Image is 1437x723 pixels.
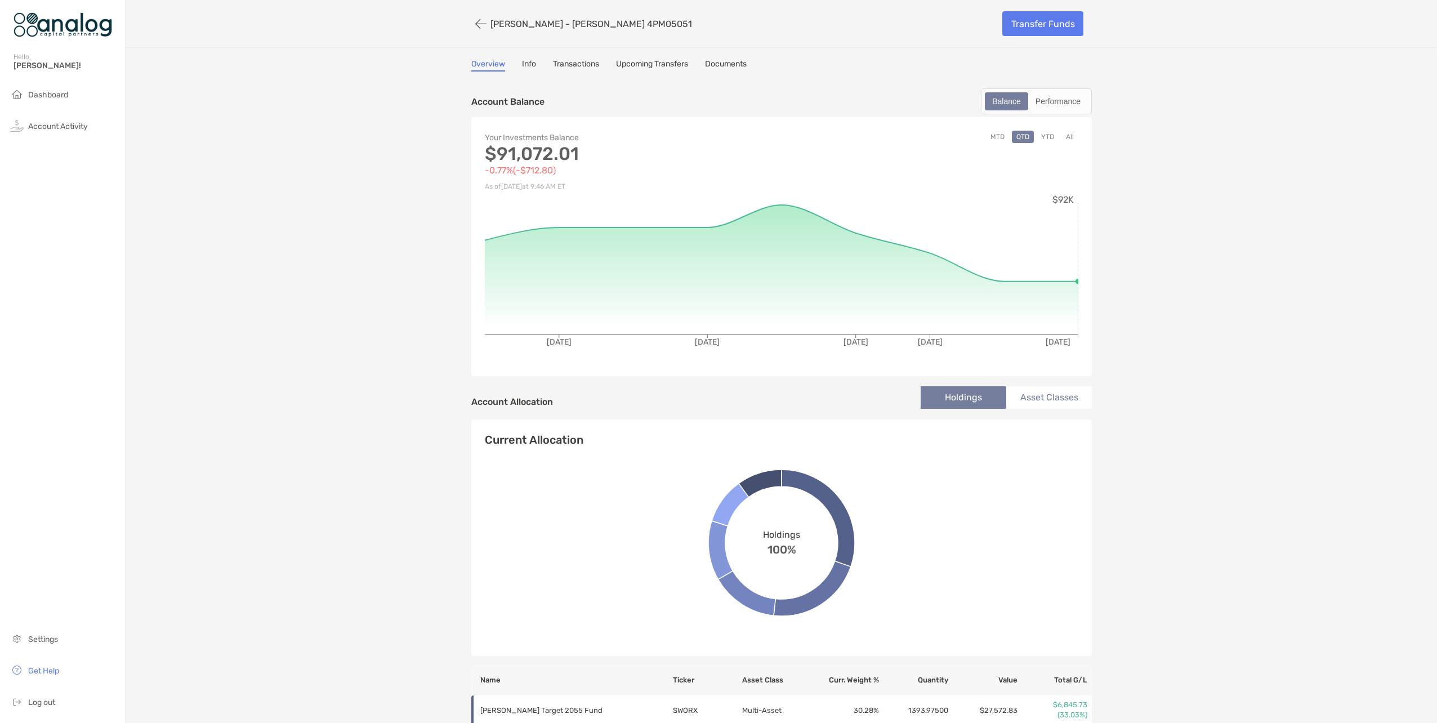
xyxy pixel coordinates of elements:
li: Holdings [921,386,1006,409]
p: As of [DATE] at 9:46 AM ET [485,180,782,194]
h4: Current Allocation [485,433,583,447]
p: [PERSON_NAME] - [PERSON_NAME] 4PM05051 [490,19,692,29]
p: Account Balance [471,95,545,109]
a: Transactions [553,59,599,72]
button: MTD [986,131,1009,143]
th: Curr. Weight % [811,665,880,695]
p: -0.77% ( -$712.80 ) [485,163,782,177]
span: Holdings [763,529,800,540]
th: Asset Class [742,665,811,695]
img: Zoe Logo [14,5,112,45]
th: Ticker [672,665,742,695]
button: All [1061,131,1078,143]
button: QTD [1012,131,1034,143]
img: get-help icon [10,663,24,677]
tspan: $92K [1052,194,1074,205]
p: (33.03%) [1019,710,1087,720]
span: Account Activity [28,122,88,131]
img: household icon [10,87,24,101]
p: Schwab Target 2055 Fund [480,703,638,717]
span: Log out [28,698,55,707]
tspan: [DATE] [695,337,720,347]
a: Info [522,59,536,72]
tspan: [DATE] [547,337,572,347]
span: [PERSON_NAME]! [14,61,119,70]
li: Asset Classes [1006,386,1092,409]
div: Balance [986,93,1027,109]
span: Settings [28,635,58,644]
tspan: [DATE] [918,337,943,347]
a: Transfer Funds [1002,11,1083,36]
span: 100% [767,540,796,556]
div: segmented control [981,88,1092,114]
div: Performance [1029,93,1087,109]
th: Value [949,665,1018,695]
p: $91,072.01 [485,147,782,161]
th: Quantity [880,665,949,695]
tspan: [DATE] [844,337,868,347]
span: Dashboard [28,90,68,100]
img: activity icon [10,119,24,132]
a: Documents [705,59,747,72]
p: Your Investments Balance [485,131,782,145]
a: Overview [471,59,505,72]
th: Total G/L [1018,665,1092,695]
th: Name [471,665,672,695]
img: settings icon [10,632,24,645]
span: Get Help [28,666,59,676]
a: Upcoming Transfers [616,59,688,72]
button: YTD [1037,131,1059,143]
h4: Account Allocation [471,396,553,407]
tspan: [DATE] [1046,337,1070,347]
img: logout icon [10,695,24,708]
p: $6,845.73 [1019,700,1087,710]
